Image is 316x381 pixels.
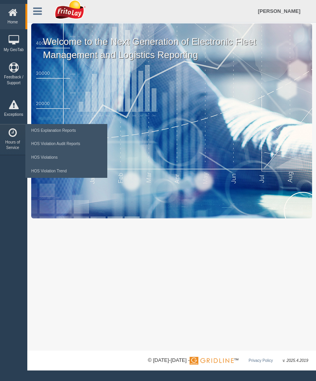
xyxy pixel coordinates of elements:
img: Gridline [190,357,234,365]
span: v. 2025.4.2019 [283,358,308,363]
a: HOS Violation Trend [29,165,103,178]
a: HOS Violations [29,151,103,165]
a: HOS Explanation Reports [29,124,103,138]
div: © [DATE]-[DATE] - ™ [148,356,308,365]
a: HOS Violation Audit Reports [29,137,103,151]
p: Welcome to the Next Generation of Electronic Fleet Management and Logistics Reporting [31,23,312,61]
a: Privacy Policy [249,358,273,363]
